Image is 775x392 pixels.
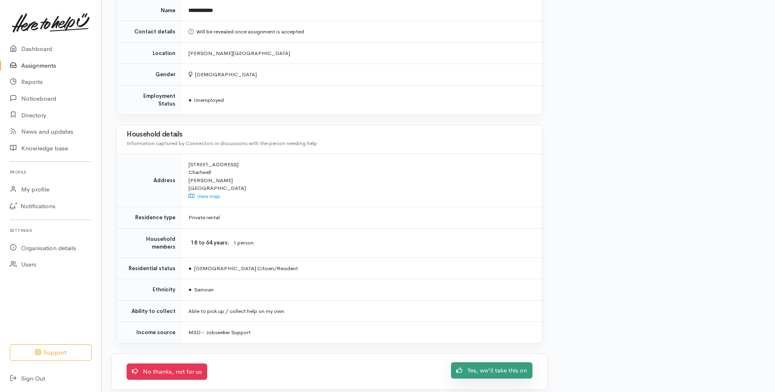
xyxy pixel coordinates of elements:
[10,225,92,236] h6: Settings
[182,42,542,64] td: [PERSON_NAME][GEOGRAPHIC_DATA]
[188,286,192,293] span: ●
[188,265,298,272] span: [DEMOGRAPHIC_DATA] Citizen/Resident
[117,21,182,43] td: Contact details
[117,258,182,279] td: Residential status
[182,207,542,229] td: Private rental
[117,154,182,207] td: Address
[188,239,229,247] dt: 18 to 64 years
[233,239,532,247] dd: 1 person
[188,286,214,293] span: Samoan
[127,131,532,139] h3: Household details
[188,193,220,200] a: View map
[117,300,182,322] td: Ability to collect
[117,322,182,343] td: Income source
[188,71,257,78] span: [DEMOGRAPHIC_DATA]
[117,207,182,229] td: Residence type
[117,279,182,301] td: Ethnicity
[188,265,192,272] span: ●
[117,64,182,86] td: Gender
[10,344,92,361] button: Support
[451,362,532,379] a: Yes, we'll take this on
[117,85,182,115] td: Employment Status
[117,228,182,258] td: Household members
[10,167,92,178] h6: Profile
[182,300,542,322] td: Able to pick up / collect help on my own
[188,97,192,104] span: ●
[127,363,207,380] a: No thanks, not for us
[182,21,542,43] td: Will be revealed once assignment is accepted
[188,97,224,104] span: Unemployed
[117,42,182,64] td: Location
[127,140,317,147] span: Information captured by Connectors in discussions with the person needing help
[182,322,542,343] td: MSD - Jobseeker Support
[188,161,532,200] div: [STREET_ADDRESS] Chartwell [PERSON_NAME] [GEOGRAPHIC_DATA]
